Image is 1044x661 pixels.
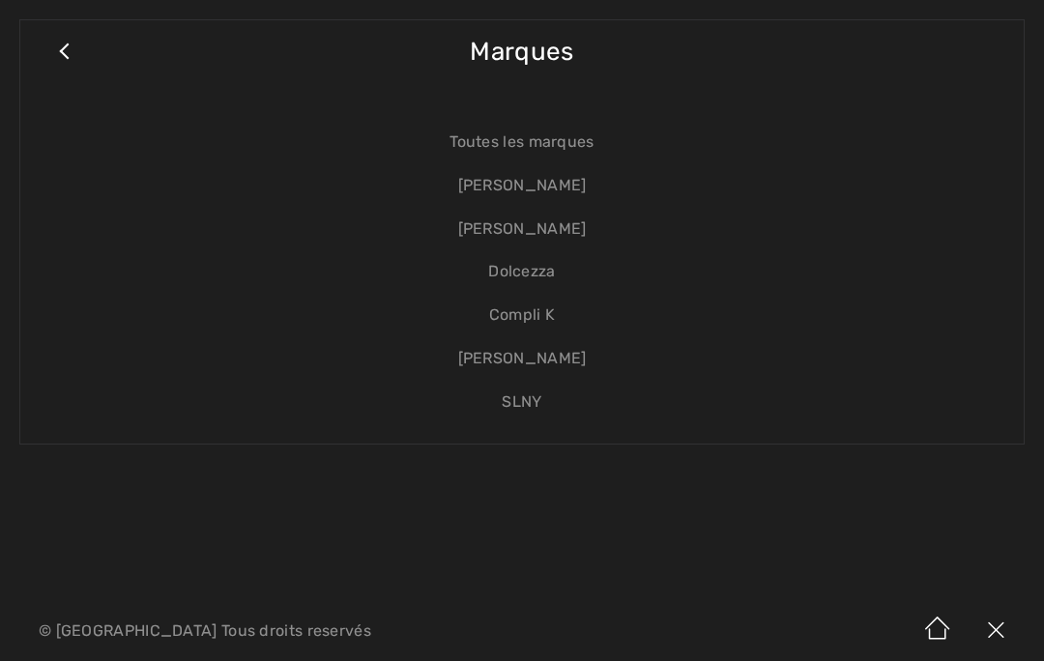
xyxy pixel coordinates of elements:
[40,121,1004,164] a: Toutes les marques
[40,164,1004,208] a: [PERSON_NAME]
[40,381,1004,424] a: SLNY
[40,250,1004,294] a: Dolcezza
[39,624,614,638] p: © [GEOGRAPHIC_DATA] Tous droits reservés
[40,337,1004,381] a: [PERSON_NAME]
[45,14,85,31] span: Chat
[909,601,967,661] img: Accueil
[470,17,573,86] span: Marques
[40,294,1004,337] a: Compli K
[967,601,1025,661] img: X
[40,208,1004,251] a: [PERSON_NAME]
